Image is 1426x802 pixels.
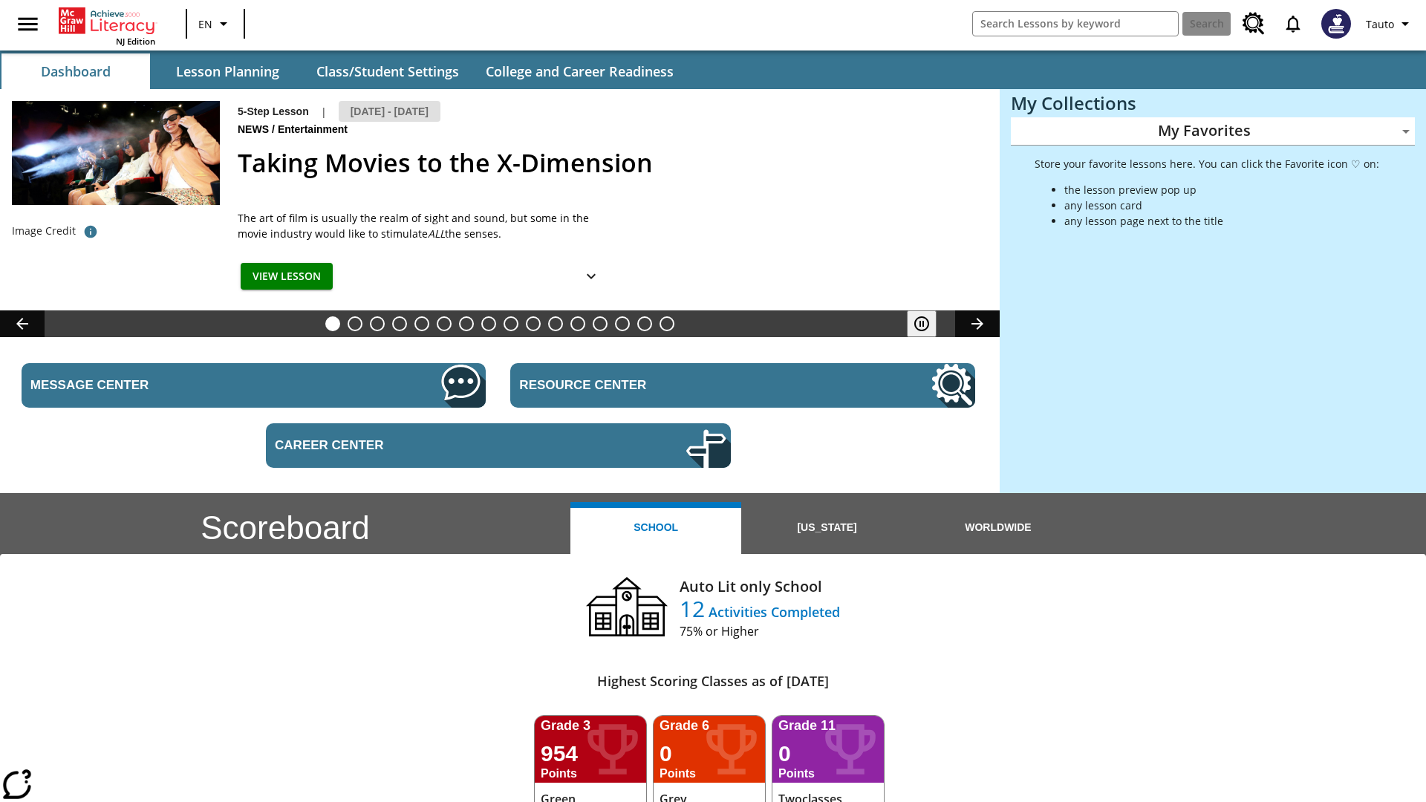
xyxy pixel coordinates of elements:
p: Grade 6 [660,716,759,736]
button: Slide 8 Fashion Forward in Ancient Rome [481,316,496,331]
span: | [321,104,327,120]
h3: My Collections [1011,93,1415,114]
button: Class/Student Settings [305,53,471,89]
button: Slide 7 Attack of the Terrifying Tomatoes [459,316,474,331]
span: Resource Center [519,378,801,393]
li: any lesson card [1064,198,1379,213]
button: Open side menu [6,2,50,46]
span: 12 [680,593,705,624]
a: Career Center [266,423,731,468]
p: 5-Step Lesson [238,104,309,120]
span: 0 [778,743,878,765]
span: News [238,122,272,138]
button: Lesson carousel, Next [955,310,1000,337]
span: Activities Completed [705,603,840,621]
a: Resource Center, Will open in new tab [1234,4,1274,44]
button: Slide 16 The Constitution's Balancing Act [660,316,674,331]
span: 75% or Higher [680,622,840,640]
button: [US_STATE] [741,502,912,554]
button: Language: EN, Select a language [192,10,239,37]
button: School [570,502,741,554]
button: Show Details [576,263,606,290]
button: Profile/Settings [1360,10,1420,37]
p: Points [778,743,878,783]
input: search field [973,12,1178,36]
button: Slide 11 Pre-release lesson [548,316,563,331]
span: Career Center [275,438,557,453]
p: The art of film is usually the realm of sight and sound, but some in the movie industry would lik... [238,210,609,241]
h5: Highest Scoring Classes as of [DATE] [505,671,921,716]
button: Slide 5 The Last Homesteaders [414,316,429,331]
button: Slide 6 Solar Power to the People [437,316,452,331]
a: Resource Center, Will open in new tab [510,363,975,408]
div: Home [59,4,155,47]
button: Slide 1 Taking Movies to the X-Dimension [325,316,340,331]
button: Slide 3 Do You Want Fries With That? [370,316,385,331]
div: Pause [907,310,951,337]
button: Slide 15 Point of View [637,316,652,331]
button: Slide 14 Hooray for Constitution Day! [615,316,630,331]
span: 0 [660,743,759,765]
span: EN [198,16,212,32]
button: Pause [907,310,937,337]
button: College and Career Readiness [474,53,686,89]
span: 954 [541,743,640,765]
a: Home [59,6,155,36]
img: Panel in front of the seats sprays water mist to the happy audience at a 4DX-equipped theater. [12,101,220,205]
em: ALL [428,226,445,241]
span: / [272,123,275,135]
li: any lesson page next to the title [1064,213,1379,229]
a: Message Center [22,363,486,408]
button: Slide 13 Between Two Worlds [593,316,608,331]
a: Notifications [1274,4,1312,43]
button: Photo credit: Photo by The Asahi Shimbun via Getty Images [76,218,105,245]
button: Slide 2 Test lesson 3/27 en [348,316,362,331]
div: My Favorites [1011,117,1415,146]
button: Slide 12 Career Lesson [570,316,585,331]
button: Slide 4 Cars of the Future? [392,316,407,331]
button: Slide 9 The Invasion of the Free CD [504,316,518,331]
h4: Auto Lit only School [680,576,840,598]
p: Points [660,743,759,783]
p: Points [541,743,640,783]
p: Image Credit [12,224,76,238]
button: Slide 10 Mixed Practice: Citing Evidence [526,316,541,331]
span: Tauto [1366,16,1394,32]
span: Entertainment [278,122,351,138]
button: Worldwide [913,502,1084,554]
button: Select a new avatar [1312,4,1360,43]
p: Store your favorite lessons here. You can click the Favorite icon ♡ on: [1035,156,1379,172]
button: Dashboard [1,53,150,89]
h2: Taking Movies to the X-Dimension [238,144,982,182]
button: View Lesson [241,263,333,290]
button: Lesson Planning [153,53,302,89]
p: Grade 3 [541,716,640,736]
p: Grade 11 [778,716,878,736]
img: Avatar [1321,9,1351,39]
p: 12 Activities Completed 75% or Higher [680,598,840,640]
span: Message Center [30,378,313,393]
span: NJ Edition [116,36,155,47]
li: the lesson preview pop up [1064,182,1379,198]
